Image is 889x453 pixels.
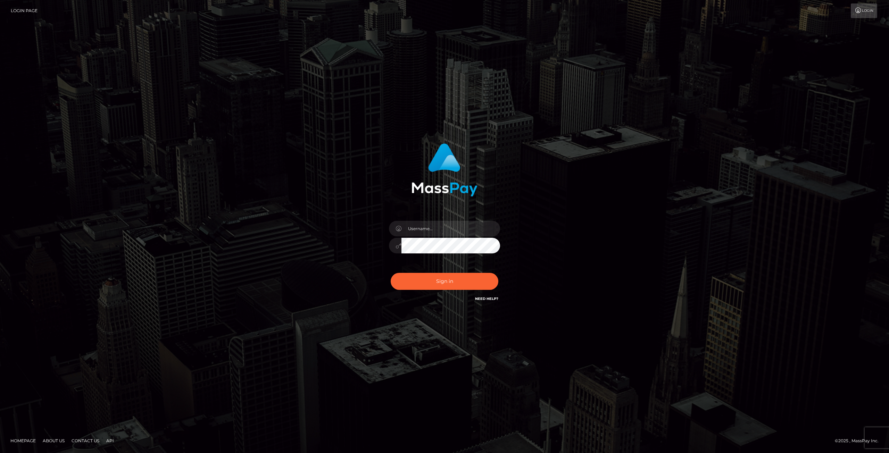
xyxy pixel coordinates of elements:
[835,437,884,445] div: © 2025 , MassPay Inc.
[40,435,67,446] a: About Us
[851,3,877,18] a: Login
[11,3,38,18] a: Login Page
[69,435,102,446] a: Contact Us
[391,273,498,290] button: Sign in
[103,435,117,446] a: API
[8,435,39,446] a: Homepage
[475,296,498,301] a: Need Help?
[412,143,477,196] img: MassPay Login
[401,221,500,236] input: Username...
